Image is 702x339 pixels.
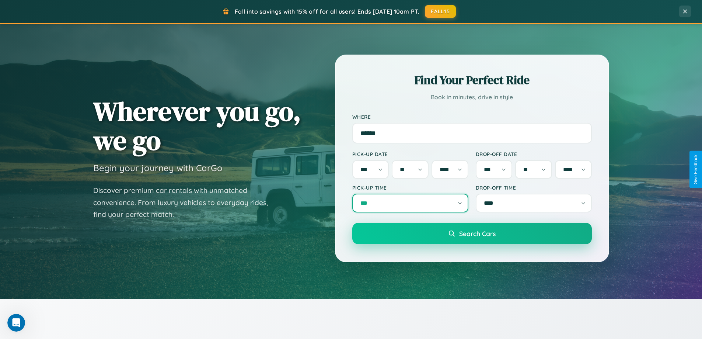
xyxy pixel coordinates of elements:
button: FALL15 [425,5,456,18]
span: Fall into savings with 15% off for all users! Ends [DATE] 10am PT. [235,8,419,15]
h2: Find Your Perfect Ride [352,72,592,88]
span: Search Cars [459,229,496,238]
label: Drop-off Date [476,151,592,157]
label: Drop-off Time [476,184,592,191]
label: Pick-up Time [352,184,468,191]
label: Where [352,114,592,120]
div: Give Feedback [693,155,698,184]
p: Book in minutes, drive in style [352,92,592,103]
button: Search Cars [352,223,592,244]
p: Discover premium car rentals with unmatched convenience. From luxury vehicles to everyday rides, ... [93,184,277,221]
h1: Wherever you go, we go [93,97,301,155]
h3: Begin your journey with CarGo [93,162,223,173]
iframe: Intercom live chat [7,314,25,332]
label: Pick-up Date [352,151,468,157]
